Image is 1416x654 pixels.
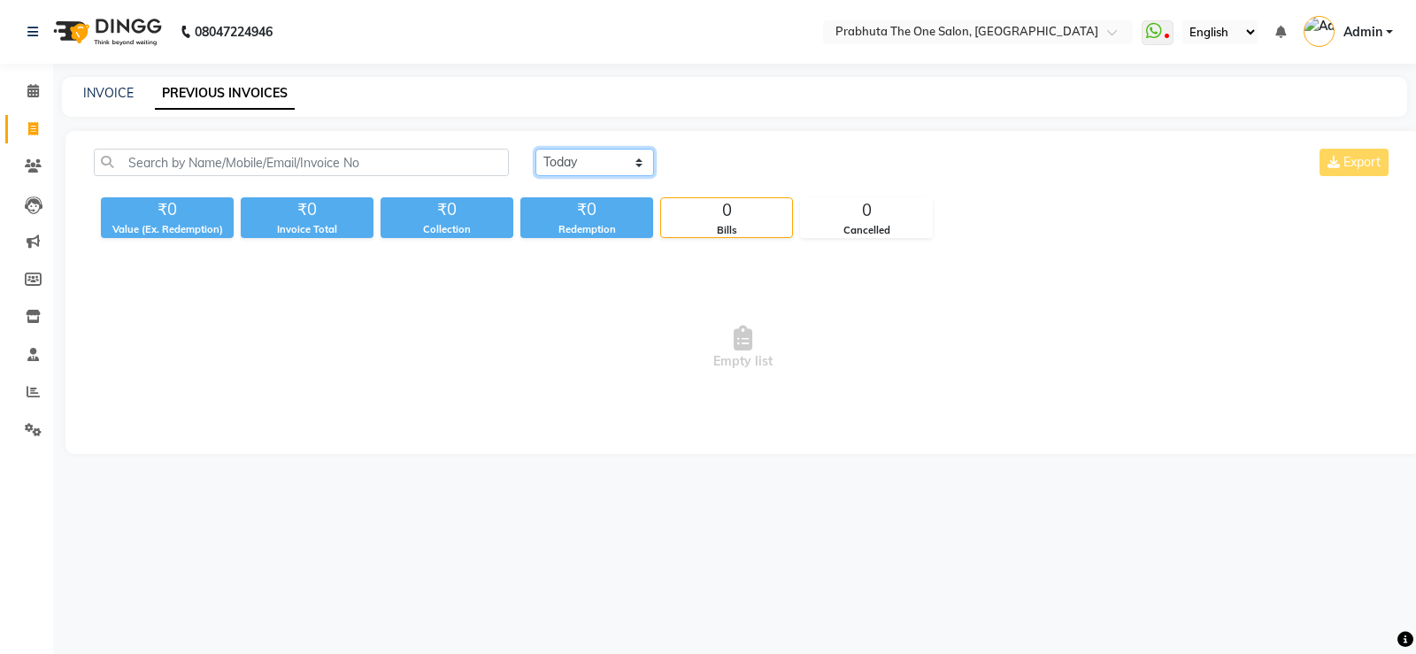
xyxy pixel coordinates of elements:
[155,78,295,110] a: PREVIOUS INVOICES
[520,197,653,222] div: ₹0
[101,222,234,237] div: Value (Ex. Redemption)
[1304,16,1335,47] img: Admin
[1343,23,1382,42] span: Admin
[381,222,513,237] div: Collection
[661,223,792,238] div: Bills
[94,259,1392,436] span: Empty list
[520,222,653,237] div: Redemption
[83,85,134,101] a: INVOICE
[45,7,166,57] img: logo
[101,197,234,222] div: ₹0
[94,149,509,176] input: Search by Name/Mobile/Email/Invoice No
[241,222,373,237] div: Invoice Total
[241,197,373,222] div: ₹0
[801,198,932,223] div: 0
[661,198,792,223] div: 0
[801,223,932,238] div: Cancelled
[381,197,513,222] div: ₹0
[195,7,273,57] b: 08047224946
